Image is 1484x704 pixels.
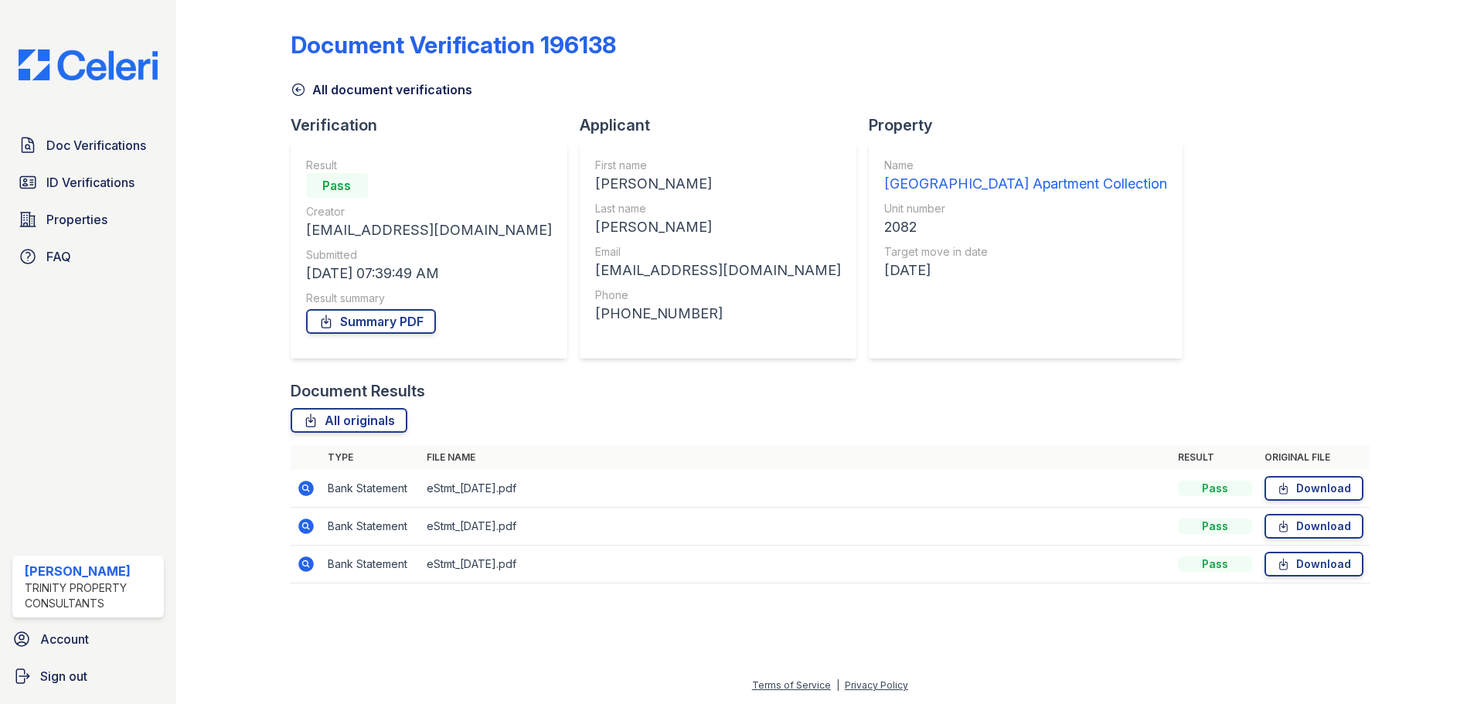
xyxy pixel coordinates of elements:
[595,287,841,303] div: Phone
[869,114,1195,136] div: Property
[580,114,869,136] div: Applicant
[306,309,436,334] a: Summary PDF
[1178,556,1252,572] div: Pass
[46,210,107,229] span: Properties
[420,470,1172,508] td: eStmt_[DATE].pdf
[884,201,1167,216] div: Unit number
[1264,476,1363,501] a: Download
[306,219,552,241] div: [EMAIL_ADDRESS][DOMAIN_NAME]
[884,158,1167,173] div: Name
[884,216,1167,238] div: 2082
[306,173,368,198] div: Pass
[46,247,71,266] span: FAQ
[291,31,616,59] div: Document Verification 196138
[291,80,472,99] a: All document verifications
[420,546,1172,583] td: eStmt_[DATE].pdf
[291,380,425,402] div: Document Results
[884,260,1167,281] div: [DATE]
[12,241,164,272] a: FAQ
[6,661,170,692] a: Sign out
[1172,445,1258,470] th: Result
[322,470,420,508] td: Bank Statement
[420,508,1172,546] td: eStmt_[DATE].pdf
[884,158,1167,195] a: Name [GEOGRAPHIC_DATA] Apartment Collection
[25,580,158,611] div: Trinity Property Consultants
[306,204,552,219] div: Creator
[291,408,407,433] a: All originals
[884,173,1167,195] div: [GEOGRAPHIC_DATA] Apartment Collection
[595,216,841,238] div: [PERSON_NAME]
[6,49,170,80] img: CE_Logo_Blue-a8612792a0a2168367f1c8372b55b34899dd931a85d93a1a3d3e32e68fde9ad4.png
[836,679,839,691] div: |
[322,546,420,583] td: Bank Statement
[40,630,89,648] span: Account
[25,562,158,580] div: [PERSON_NAME]
[595,244,841,260] div: Email
[595,158,841,173] div: First name
[306,158,552,173] div: Result
[595,303,841,325] div: [PHONE_NUMBER]
[845,679,908,691] a: Privacy Policy
[12,167,164,198] a: ID Verifications
[46,136,146,155] span: Doc Verifications
[291,114,580,136] div: Verification
[46,173,134,192] span: ID Verifications
[1258,445,1370,470] th: Original file
[884,244,1167,260] div: Target move in date
[306,263,552,284] div: [DATE] 07:39:49 AM
[1178,481,1252,496] div: Pass
[595,201,841,216] div: Last name
[752,679,831,691] a: Terms of Service
[306,247,552,263] div: Submitted
[306,291,552,306] div: Result summary
[1264,514,1363,539] a: Download
[12,204,164,235] a: Properties
[420,445,1172,470] th: File name
[595,260,841,281] div: [EMAIL_ADDRESS][DOMAIN_NAME]
[40,667,87,685] span: Sign out
[322,445,420,470] th: Type
[595,173,841,195] div: [PERSON_NAME]
[6,624,170,655] a: Account
[322,508,420,546] td: Bank Statement
[1178,519,1252,534] div: Pass
[1264,552,1363,576] a: Download
[12,130,164,161] a: Doc Verifications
